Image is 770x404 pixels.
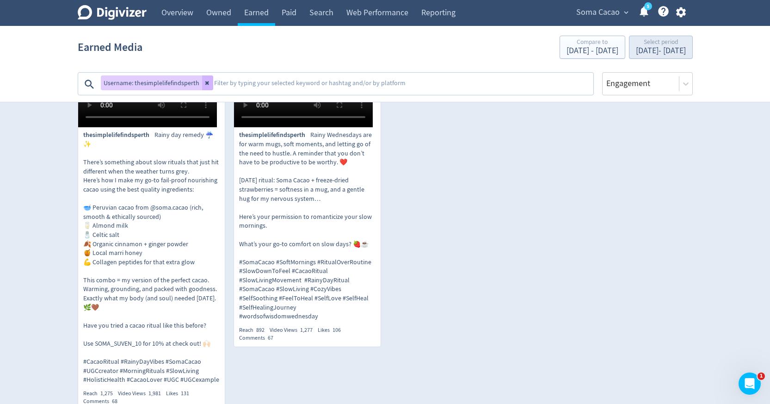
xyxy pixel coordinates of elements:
span: 131 [181,390,189,397]
span: 892 [256,326,265,334]
div: Reach [83,390,118,398]
div: Comments [239,334,278,342]
span: 106 [333,326,341,334]
button: Select period[DATE]- [DATE] [629,36,693,59]
a: thesimplelifefindsperth12:13 PM [DATE] AESTthesimplelifefindsperthRainy Wednesdays are for warm m... [234,19,381,342]
span: 1,275 [100,390,113,397]
div: Video Views [118,390,166,398]
span: 67 [268,334,273,342]
div: [DATE] - [DATE] [636,47,686,55]
iframe: Intercom live chat [739,373,761,395]
div: Likes [166,390,194,398]
span: 1,277 [300,326,313,334]
span: expand_more [622,8,630,17]
h1: Earned Media [78,32,142,62]
span: Soma Cacao [576,5,620,20]
span: 1,981 [148,390,161,397]
text: 5 [647,3,649,10]
div: Compare to [567,39,618,47]
button: Soma Cacao [573,5,631,20]
p: Rainy day remedy ☔️✨ There’s something about slow rituals that just hit different when the weathe... [83,131,220,385]
span: 1 [758,373,765,380]
div: [DATE] - [DATE] [567,47,618,55]
div: Reach [239,326,270,334]
span: Username: thesimplelifefindsperth [104,80,199,86]
div: Video Views [270,326,318,334]
span: thesimplelifefindsperth [239,131,310,140]
span: thesimplelifefindsperth [83,131,154,140]
button: Compare to[DATE] - [DATE] [560,36,625,59]
a: 5 [644,2,652,10]
p: Rainy Wednesdays are for warm mugs, soft moments, and letting go of the need to hustle. A reminde... [239,131,376,321]
div: Select period [636,39,686,47]
div: Likes [318,326,346,334]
